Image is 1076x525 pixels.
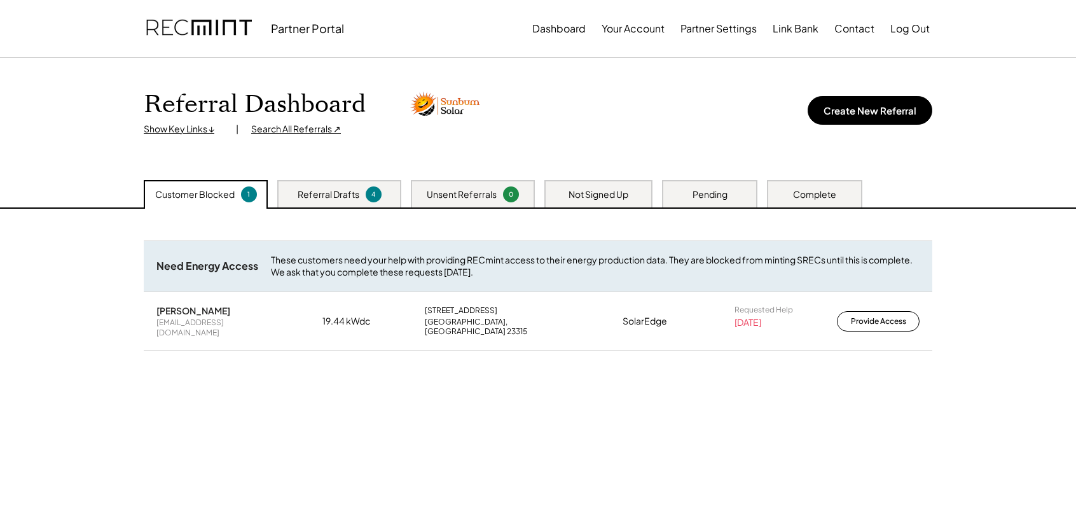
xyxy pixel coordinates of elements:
[368,190,380,199] div: 4
[735,316,761,329] div: [DATE]
[693,188,728,201] div: Pending
[793,188,836,201] div: Complete
[427,188,497,201] div: Unsent Referrals
[410,92,480,118] img: sunbum-solor-logo-q6xwiopg55an2nc2f1h4trxt41urt7as6c38a1n5ko.png
[156,318,284,337] div: [EMAIL_ADDRESS][DOMAIN_NAME]
[243,190,255,199] div: 1
[425,305,584,316] div: [STREET_ADDRESS]
[837,311,920,332] button: Provide Access
[834,16,874,41] button: Contact
[271,254,920,279] div: These customers need your help with providing RECmint access to their energy production data. The...
[623,315,696,328] div: SolarEdge
[251,123,341,136] div: Search All Referrals ↗
[425,317,584,337] div: [GEOGRAPHIC_DATA], [GEOGRAPHIC_DATA] 23315
[532,16,586,41] button: Dashboard
[569,188,628,201] div: Not Signed Up
[298,188,359,201] div: Referral Drafts
[146,7,252,50] img: recmint-logotype%403x.png
[808,96,932,125] button: Create New Referral
[890,16,930,41] button: Log Out
[236,123,238,136] div: |
[156,305,271,316] div: [PERSON_NAME]
[735,305,793,315] div: Requested Help
[144,90,366,120] h1: Referral Dashboard
[156,260,258,273] div: Need Energy Access
[602,16,665,41] button: Your Account
[680,16,757,41] button: Partner Settings
[505,190,517,199] div: 0
[322,315,386,328] div: 19.44 kWdc
[144,123,223,136] div: Show Key Links ↓
[773,16,818,41] button: Link Bank
[271,21,344,36] div: Partner Portal
[155,188,235,201] div: Customer Blocked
